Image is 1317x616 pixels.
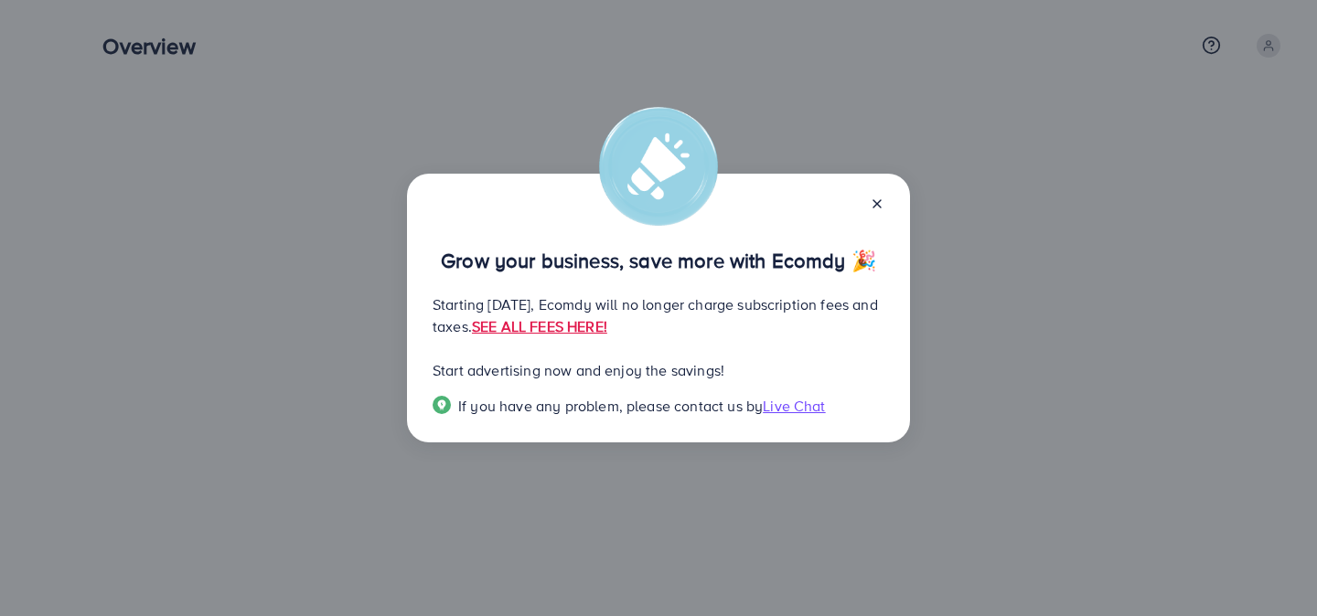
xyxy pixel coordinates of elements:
[599,107,718,226] img: alert
[472,316,607,336] a: SEE ALL FEES HERE!
[433,250,884,271] p: Grow your business, save more with Ecomdy 🎉
[433,359,884,381] p: Start advertising now and enjoy the savings!
[433,293,884,337] p: Starting [DATE], Ecomdy will no longer charge subscription fees and taxes.
[433,396,451,414] img: Popup guide
[763,396,825,416] span: Live Chat
[458,396,763,416] span: If you have any problem, please contact us by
